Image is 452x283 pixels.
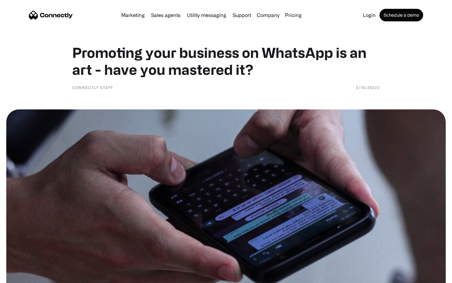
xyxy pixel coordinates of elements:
h1: Promoting your business on WhatsApp is an art - have you mastered it? [72,44,380,78]
a: Marketing [119,13,147,18]
div: 2/16/20222 [356,84,380,91]
a: Schedule a demo [379,9,423,21]
div: Company [257,11,279,19]
a: Sales agents [148,13,183,18]
aside: Language selected: English [6,272,38,281]
a: Login [360,13,378,18]
a: Utility messaging [184,13,229,18]
ul: Language list [13,272,38,281]
a: Support [230,13,254,18]
div: Connectly Staff [72,84,113,91]
a: Pricing [282,13,304,18]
